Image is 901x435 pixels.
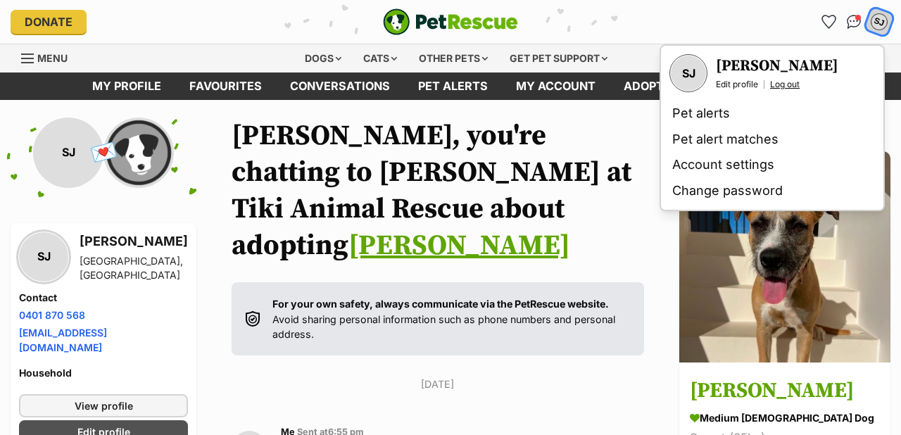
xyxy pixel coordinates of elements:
[817,11,890,33] ul: Account quick links
[272,296,630,341] p: Avoid sharing personal information such as phone numbers and personal address.
[19,366,188,380] h4: Household
[33,118,103,188] div: SJ
[19,232,68,282] div: SJ
[75,398,133,413] span: View profile
[817,11,840,33] a: Favourites
[500,44,617,72] div: Get pet support
[19,291,188,305] h4: Contact
[383,8,518,35] a: PetRescue
[667,152,878,178] a: Account settings
[716,79,758,90] a: Edit profile
[348,228,570,263] a: [PERSON_NAME]
[502,72,610,100] a: My account
[667,178,878,204] a: Change password
[276,72,404,100] a: conversations
[870,13,888,31] div: SJ
[80,254,188,282] div: [GEOGRAPHIC_DATA], [GEOGRAPHIC_DATA]
[272,298,609,310] strong: For your own safety, always communicate via the PetRescue website.
[671,56,706,91] div: SJ
[669,54,707,92] a: Your profile
[103,118,174,188] img: Tiki Animal Rescue profile pic
[679,151,890,362] img: Hazel
[11,10,87,34] a: Donate
[716,56,838,76] a: Your profile
[78,72,175,100] a: My profile
[690,410,880,425] div: medium [DEMOGRAPHIC_DATA] Dog
[295,44,351,72] div: Dogs
[19,309,85,321] a: 0401 870 568
[667,101,878,127] a: Pet alerts
[88,137,120,168] span: 💌
[610,72,766,100] a: Adopter resources
[353,44,407,72] div: Cats
[843,11,865,33] a: Conversations
[865,7,894,36] button: My account
[716,56,838,76] h3: [PERSON_NAME]
[690,375,880,407] h3: [PERSON_NAME]
[232,118,644,264] h1: [PERSON_NAME], you're chatting to [PERSON_NAME] at Tiki Animal Rescue about adopting
[19,394,188,417] a: View profile
[404,72,502,100] a: Pet alerts
[37,52,68,64] span: Menu
[383,8,518,35] img: logo-e224e6f780fb5917bec1dbf3a21bbac754714ae5b6737aabdf751b685950b380.svg
[19,327,107,353] a: [EMAIL_ADDRESS][DOMAIN_NAME]
[80,232,188,251] h3: [PERSON_NAME]
[175,72,276,100] a: Favourites
[770,79,800,90] a: Log out
[21,44,77,70] a: Menu
[232,377,644,391] p: [DATE]
[847,15,862,29] img: chat-41dd97257d64d25036548639549fe6c8038ab92f7586957e7f3b1b290dea8141.svg
[667,127,878,153] a: Pet alert matches
[409,44,498,72] div: Other pets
